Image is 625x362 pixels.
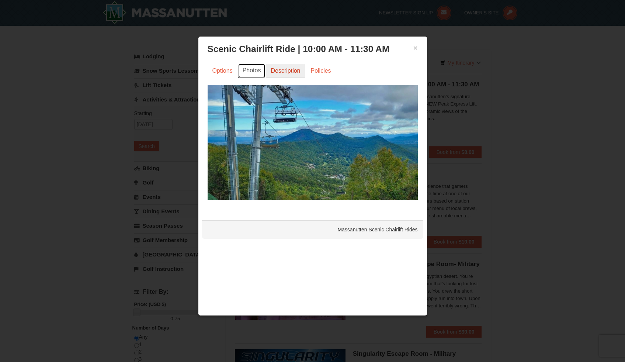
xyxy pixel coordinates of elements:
a: Policies [306,64,336,78]
img: 24896431-1-a2e2611b.jpg [208,85,418,200]
a: Options [208,64,237,78]
a: Description [266,64,305,78]
div: Massanutten Scenic Chairlift Rides [202,220,423,239]
a: Photos [238,64,265,78]
button: × [413,44,418,52]
h3: Scenic Chairlift Ride | 10:00 AM - 11:30 AM [208,44,418,55]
